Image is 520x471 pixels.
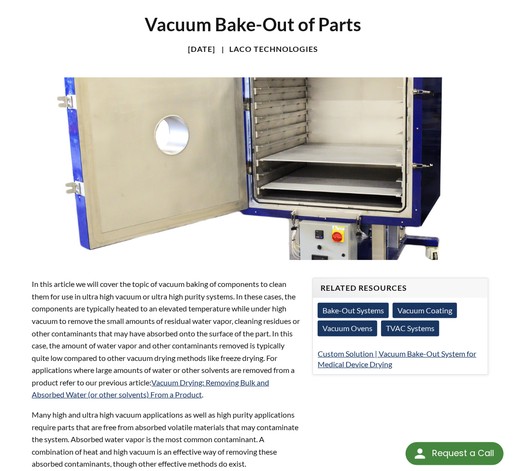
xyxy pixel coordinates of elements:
a: Custom Solution | Vacuum Bake-Out System for Medical Device Drying [318,349,476,369]
a: Vacuum Ovens [318,321,377,336]
h4: [DATE] [188,44,215,54]
h4: LACO Technologies [217,44,318,54]
h1: Vacuum Bake-Out of Parts [101,12,405,36]
a: Bake-Out Systems [318,303,389,318]
p: In this article we will cover the topic of vacuum baking of components to clean them for use in u... [32,278,301,401]
img: round button [412,446,428,461]
p: Many high and ultra high vacuum applications as well as high purity applications require parts th... [32,409,301,470]
a: TVAC Systems [381,321,439,336]
div: Request a Call [406,442,504,465]
div: Request a Call [432,442,494,464]
a: Vacuum Coating [393,303,457,318]
h4: Related Resources [321,283,480,293]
